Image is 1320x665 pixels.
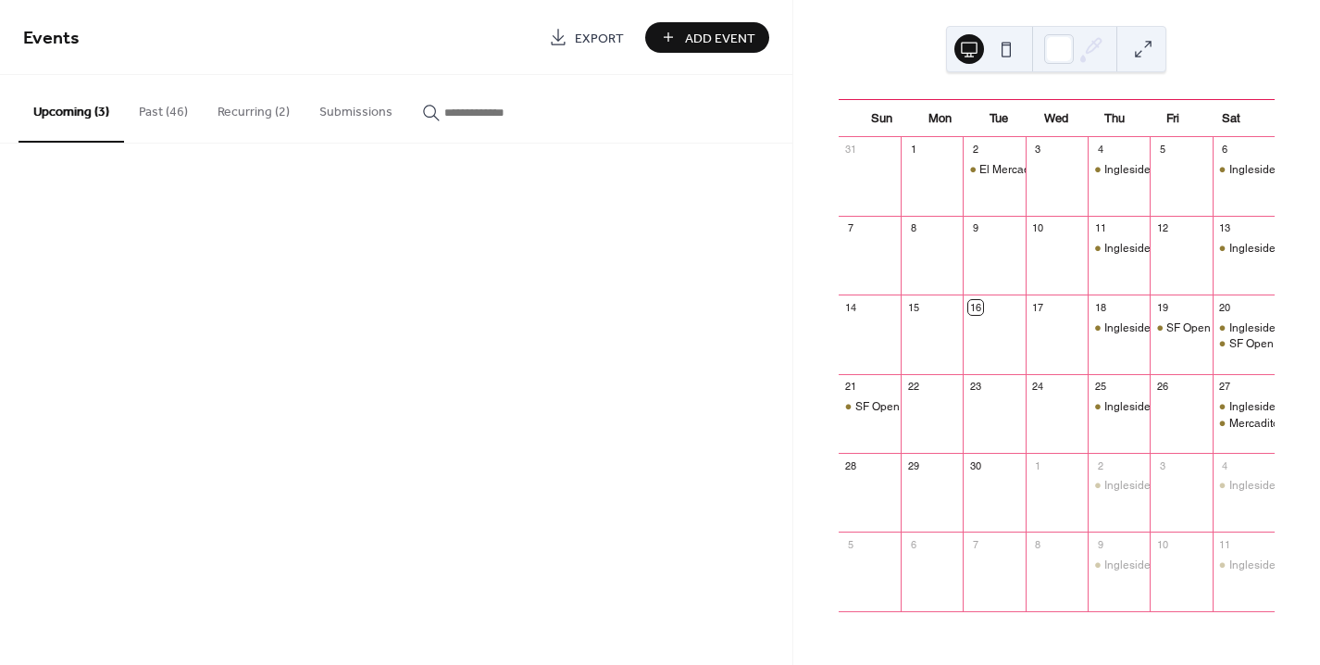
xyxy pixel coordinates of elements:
div: 5 [1155,143,1169,157]
div: 31 [844,143,858,157]
div: 20 [1218,300,1232,314]
div: 10 [1155,537,1169,551]
div: Ingleside Weekly Pick-Up: Thursday [1088,478,1150,494]
div: SF Open Studios – Ocean Avenue Association Venue [839,399,901,415]
div: Ingleside Weekly Pick-Up: Thursday [1088,241,1150,257]
div: Ingleside Weekly Pick-Up: Saturdays [1213,320,1275,336]
span: Add Event [685,29,755,48]
div: El Mercadito - Mercadito Saturday – Latino Heritage Month Finale [963,162,1025,178]
div: Tue [969,100,1027,137]
div: Ingleside Weekly Pick-Up: Thursday [1088,558,1150,573]
div: 26 [1155,380,1169,394]
div: 10 [1031,221,1045,235]
div: 28 [844,458,858,472]
div: 25 [1093,380,1107,394]
a: Export [535,22,638,53]
div: 15 [906,300,920,314]
div: Ingleside Weekly Pick-Up: Saturdays [1213,162,1275,178]
div: 9 [1093,537,1107,551]
div: Ingleside Weekly Pick-Up: [DATE] [1104,399,1272,415]
div: 23 [968,380,982,394]
div: Ingleside Weekly Pick-Up: Saturdays [1213,478,1275,494]
div: 30 [968,458,982,472]
div: 5 [844,537,858,551]
div: Ingleside Weekly Pick-Up: [DATE] [1104,320,1272,336]
div: Ingleside Weekly Pick-Up: Saturdays [1213,399,1275,415]
div: 11 [1218,537,1232,551]
div: Ingleside Weekly Pick-Up: [DATE] [1104,558,1272,573]
div: Wed [1027,100,1086,137]
div: SF Open Studios – Ocean Avenue Association Venue [1213,336,1275,352]
div: 18 [1093,300,1107,314]
div: Mercadito Saturdays - DJs | $8 Margaritas | $3 Tacos [1213,416,1275,432]
div: 4 [1218,458,1232,472]
div: 16 [968,300,982,314]
button: Upcoming (3) [19,75,124,143]
div: Ingleside Weekly Pick-Up: Thursday [1088,320,1150,336]
div: Ingleside Weekly Pick-Up: [DATE] [1104,162,1272,178]
div: Thu [1086,100,1144,137]
div: Ingleside Weekly Pick-Up: Saturdays [1213,558,1275,573]
button: Past (46) [124,75,203,141]
div: 2 [1093,458,1107,472]
div: 8 [1031,537,1045,551]
div: Ingleside Weekly Pick-Up: Saturdays [1213,241,1275,257]
div: 3 [1155,458,1169,472]
div: 29 [906,458,920,472]
div: 4 [1093,143,1107,157]
div: 7 [844,221,858,235]
div: 1 [1031,458,1045,472]
div: 11 [1093,221,1107,235]
div: SF Open Studios – Ocean Avenue Association Venue [855,399,1123,415]
div: 8 [906,221,920,235]
div: 1 [906,143,920,157]
span: Events [23,20,80,56]
div: Ingleside Weekly Pick-Up: Thursday [1088,162,1150,178]
div: 27 [1218,380,1232,394]
div: Mon [911,100,969,137]
div: 6 [906,537,920,551]
button: Recurring (2) [203,75,305,141]
div: 6 [1218,143,1232,157]
span: Export [575,29,624,48]
button: Add Event [645,22,769,53]
div: 14 [844,300,858,314]
div: 7 [968,537,982,551]
div: Ingleside Weekly Pick-Up: [DATE] [1104,241,1272,257]
button: Submissions [305,75,407,141]
div: 24 [1031,380,1045,394]
div: 9 [968,221,982,235]
div: 13 [1218,221,1232,235]
div: El Mercadito - Mercadito [DATE] – Latino Heritage Month Finale [979,162,1297,178]
div: Sun [853,100,912,137]
div: 12 [1155,221,1169,235]
div: Ingleside Weekly Pick-Up: [DATE] [1104,478,1272,494]
div: 21 [844,380,858,394]
div: 3 [1031,143,1045,157]
div: 17 [1031,300,1045,314]
div: Sat [1202,100,1260,137]
div: 2 [968,143,982,157]
div: 19 [1155,300,1169,314]
div: SF Open Studios – Ocean Avenue Association Venue [1150,320,1212,336]
div: Ingleside Weekly Pick-Up: Thursday [1088,399,1150,415]
div: Fri [1143,100,1202,137]
div: 22 [906,380,920,394]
